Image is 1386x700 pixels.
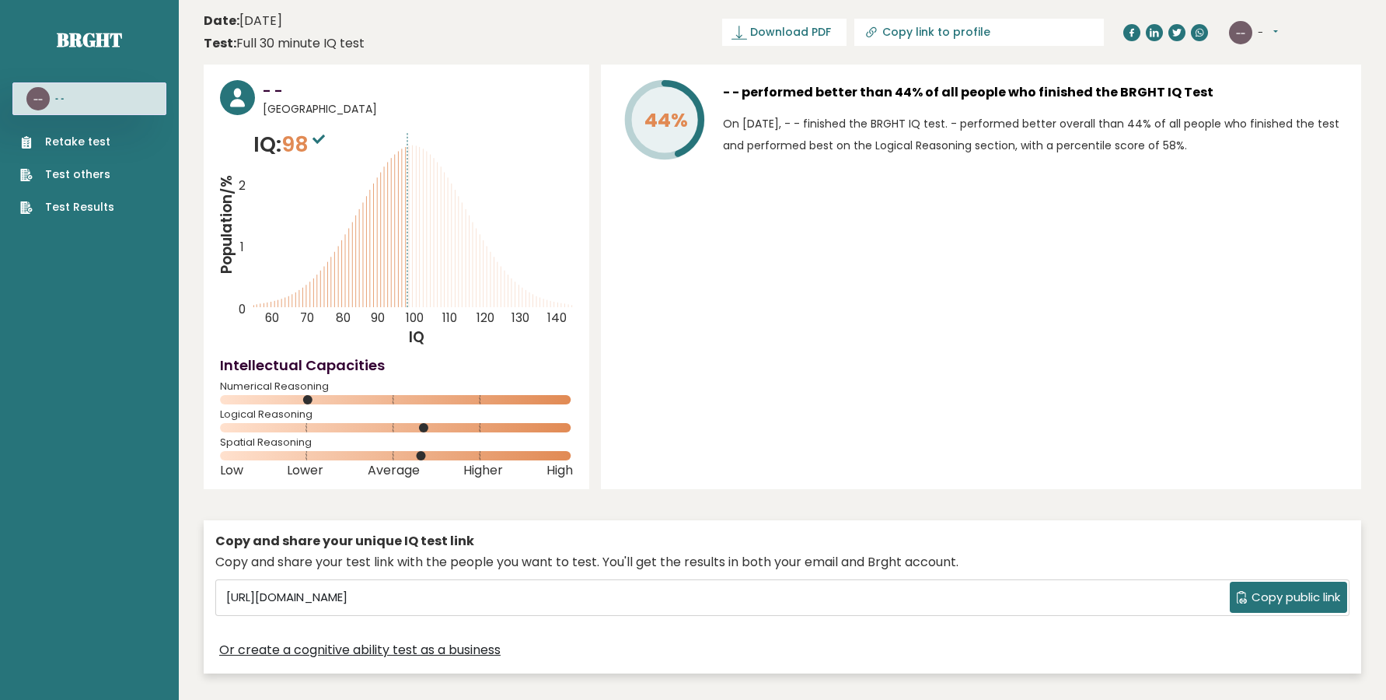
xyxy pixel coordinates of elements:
[1236,23,1245,40] text: --
[511,310,529,326] tspan: 130
[204,12,282,30] time: [DATE]
[406,310,424,326] tspan: 100
[20,166,114,183] a: Test others
[368,467,420,474] span: Average
[722,19,847,46] a: Download PDF
[20,134,114,150] a: Retake test
[33,89,43,107] text: --
[204,12,239,30] b: Date:
[240,239,244,255] tspan: 1
[55,93,64,105] h3: - -
[547,310,567,326] tspan: 140
[263,80,573,101] h3: - -
[220,383,573,390] span: Numerical Reasoning
[371,310,385,326] tspan: 90
[253,129,329,160] p: IQ:
[20,199,114,215] a: Test Results
[265,310,279,326] tspan: 60
[723,80,1345,105] h3: - - performed better than 44% of all people who finished the BRGHT IQ Test
[220,467,243,474] span: Low
[215,553,1349,572] div: Copy and share your test link with the people you want to test. You'll get the results in both yo...
[477,310,495,326] tspan: 120
[1258,25,1278,40] button: -
[220,439,573,446] span: Spatial Reasoning
[216,175,237,274] tspan: Population/%
[239,301,246,317] tspan: 0
[263,101,573,117] span: [GEOGRAPHIC_DATA]
[287,467,323,474] span: Lower
[219,641,501,660] a: Or create a cognitive ability test as a business
[750,24,831,40] span: Download PDF
[463,467,503,474] span: Higher
[443,310,458,326] tspan: 110
[723,113,1345,156] p: On [DATE], - - finished the BRGHT IQ test. - performed better overall than 44% of all people who ...
[300,310,314,326] tspan: 70
[57,27,122,52] a: Brght
[1230,582,1347,613] button: Copy public link
[281,130,329,159] span: 98
[220,355,573,376] h4: Intellectual Capacities
[336,310,351,326] tspan: 80
[204,34,365,53] div: Full 30 minute IQ test
[220,411,573,418] span: Logical Reasoning
[546,467,573,474] span: High
[215,532,1349,551] div: Copy and share your unique IQ test link
[644,107,688,134] tspan: 44%
[1252,589,1340,607] span: Copy public link
[409,327,424,348] tspan: IQ
[239,178,246,194] tspan: 2
[204,34,236,52] b: Test:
